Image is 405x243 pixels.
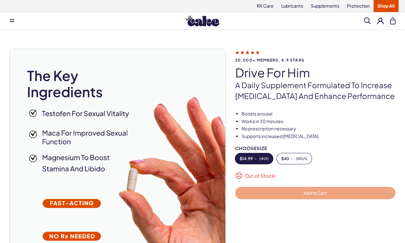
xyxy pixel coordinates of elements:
button: Add to Cart [235,187,395,199]
span: $ 14.99 [240,156,253,161]
li: Supports increased [MEDICAL_DATA] [242,133,395,140]
span: Add to Cart [303,190,327,196]
span: 20,000+ members, 4.9 stars [235,58,395,62]
span: Out of Stock! [245,172,276,179]
img: Hello Cake [185,16,219,26]
li: No prescription necessary [242,126,395,132]
button: - [235,153,273,164]
h1: drive for him [235,66,395,79]
span: ( 60ct ) [296,156,307,161]
li: Works in 30 minutes [242,118,395,125]
span: $ 40 [281,156,289,161]
span: ( 4ct ) [260,156,269,161]
p: A daily supplement formulated to increase [MEDICAL_DATA] and enhance performance [235,80,395,101]
a: 20,000+ members, 4.9 stars [235,49,395,62]
div: Choose Size [235,146,395,151]
span: ☹ [235,170,243,181]
button: - [277,153,312,164]
li: Boosts arousal [242,111,395,117]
